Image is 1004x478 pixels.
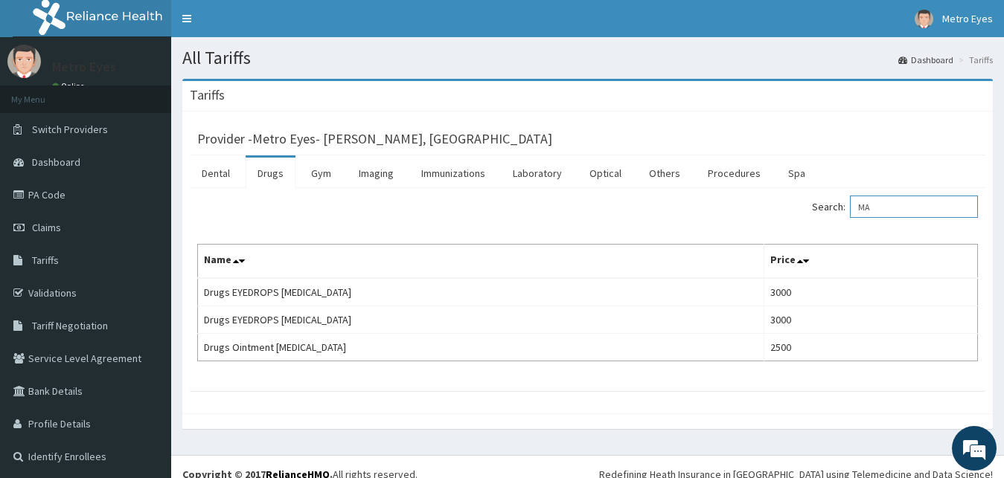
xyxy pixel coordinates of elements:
span: Claims [32,221,61,234]
a: Online [52,81,88,91]
a: Imaging [347,158,406,189]
a: Others [637,158,692,189]
td: 3000 [764,278,978,306]
textarea: Type your message and hit 'Enter' [7,320,284,372]
a: Optical [578,158,633,189]
span: Tariffs [32,253,59,267]
a: Dashboard [898,54,953,66]
td: 2500 [764,334,978,361]
span: Switch Providers [32,123,108,136]
a: Dental [190,158,242,189]
h3: Tariffs [190,88,225,102]
td: Drugs EYEDROPS [MEDICAL_DATA] [198,306,764,334]
h1: All Tariffs [182,48,993,68]
li: Tariffs [955,54,993,66]
img: d_794563401_company_1708531726252_794563401 [28,74,60,112]
th: Price [764,245,978,279]
a: Drugs [246,158,295,189]
td: 3000 [764,306,978,334]
img: User Image [7,45,41,78]
span: Tariff Negotiation [32,319,108,332]
div: Chat with us now [77,83,250,103]
th: Name [198,245,764,279]
a: Procedures [696,158,773,189]
label: Search: [812,196,978,218]
input: Search: [850,196,978,218]
span: Metro Eyes [942,12,993,25]
td: Drugs EYEDROPS [MEDICAL_DATA] [198,278,764,306]
span: We're online! [86,144,205,294]
a: Spa [776,158,817,189]
a: Immunizations [409,158,497,189]
img: User Image [915,10,933,28]
a: Gym [299,158,343,189]
div: Minimize live chat window [244,7,280,43]
h3: Provider - Metro Eyes- [PERSON_NAME], [GEOGRAPHIC_DATA] [197,132,552,146]
span: Dashboard [32,155,80,169]
td: Drugs Ointment [MEDICAL_DATA] [198,334,764,361]
p: Metro Eyes [52,60,116,74]
a: Laboratory [501,158,574,189]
